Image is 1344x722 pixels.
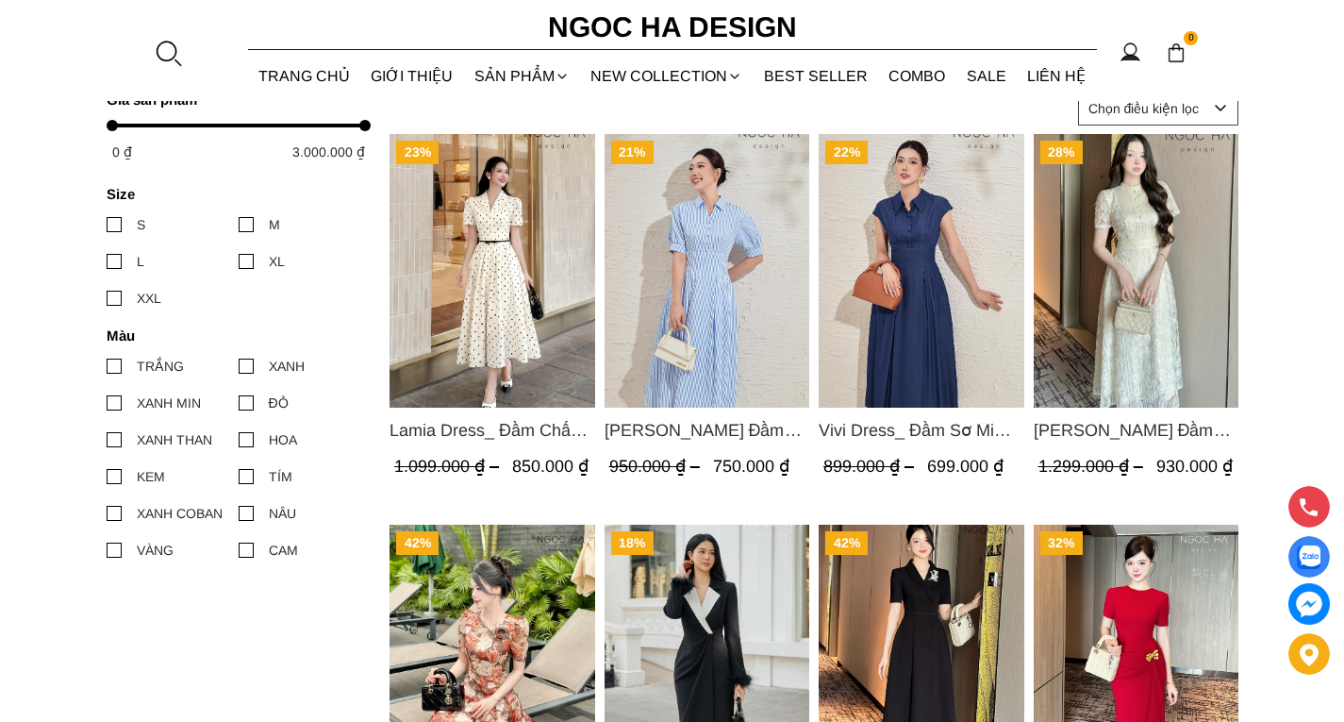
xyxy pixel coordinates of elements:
div: L [137,251,144,272]
div: M [269,214,280,235]
div: TÍM [269,466,292,487]
a: Link to Lamia Dress_ Đầm Chấm Bi Cổ Vest Màu Kem D1003 [390,417,595,444]
div: XANH THAN [137,429,212,450]
a: Link to Vivi Dress_ Đầm Sơ Mi Rớt Vai Bò Lụa Màu Xanh D1000 [819,417,1024,444]
a: SALE [956,51,1018,101]
h4: Màu [107,327,358,344]
span: 0 ₫ [112,144,132,160]
span: 1.299.000 ₫ [1037,457,1147,476]
span: 850.000 ₫ [512,457,589,476]
a: NEW COLLECTION [580,51,754,101]
a: Product image - Mia Dress_ Đầm Tơ Dệt Hoa Hồng Màu Kem D989 [1033,134,1238,408]
span: 699.000 ₫ [927,457,1004,476]
a: TRANG CHỦ [248,51,361,101]
div: XXL [137,288,161,309]
span: 950.000 ₫ [608,457,704,476]
a: Link to Valerie Dress_ Đầm Sơ Mi Kẻ Sọc Xanh D1001 [604,417,809,444]
span: 1.099.000 ₫ [394,457,504,476]
span: Lamia Dress_ Đầm Chấm Bi Cổ Vest Màu Kem D1003 [390,417,595,444]
div: XL [269,251,285,272]
h4: Giá sản phẩm [107,92,358,108]
div: XANH [269,356,305,377]
div: VÀNG [137,540,174,561]
a: Product image - Vivi Dress_ Đầm Sơ Mi Rớt Vai Bò Lụa Màu Xanh D1000 [819,134,1024,408]
div: ĐỎ [269,393,289,413]
span: 3.000.000 ₫ [292,144,365,160]
div: CAM [269,540,298,561]
div: XANH COBAN [137,503,223,524]
a: Ngoc Ha Design [531,5,814,50]
img: Display image [1297,546,1320,569]
a: GIỚI THIỆU [360,51,464,101]
a: Product image - Lamia Dress_ Đầm Chấm Bi Cổ Vest Màu Kem D1003 [390,134,595,408]
img: Lamia Dress_ Đầm Chấm Bi Cổ Vest Màu Kem D1003 [390,134,595,408]
span: [PERSON_NAME] Đầm Tơ Dệt Hoa Hồng Màu Kem D989 [1033,417,1238,444]
img: Vivi Dress_ Đầm Sơ Mi Rớt Vai Bò Lụa Màu Xanh D1000 [819,134,1024,408]
a: BEST SELLER [754,51,879,101]
a: LIÊN HỆ [1017,51,1097,101]
a: Product image - Valerie Dress_ Đầm Sơ Mi Kẻ Sọc Xanh D1001 [604,134,809,408]
a: Combo [878,51,956,101]
span: 930.000 ₫ [1155,457,1232,476]
div: S [137,214,145,235]
span: 0 [1184,31,1199,46]
h4: Size [107,186,358,202]
div: SẢN PHẨM [464,51,581,101]
a: Link to Mia Dress_ Đầm Tơ Dệt Hoa Hồng Màu Kem D989 [1033,417,1238,444]
img: Mia Dress_ Đầm Tơ Dệt Hoa Hồng Màu Kem D989 [1033,134,1238,408]
span: [PERSON_NAME] Đầm Sơ Mi Kẻ Sọc Xanh D1001 [604,417,809,444]
a: messenger [1288,583,1330,625]
a: Display image [1288,536,1330,578]
span: 899.000 ₫ [823,457,919,476]
img: img-CART-ICON-ksit0nf1 [1166,42,1186,63]
div: KEM [137,466,165,487]
img: Valerie Dress_ Đầm Sơ Mi Kẻ Sọc Xanh D1001 [604,134,809,408]
div: TRẮNG [137,356,184,377]
div: XANH MIN [137,393,201,413]
span: 750.000 ₫ [712,457,788,476]
div: HOA [269,429,297,450]
span: Vivi Dress_ Đầm Sơ Mi Rớt Vai Bò Lụa Màu Xanh D1000 [819,417,1024,444]
div: NÂU [269,503,296,524]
